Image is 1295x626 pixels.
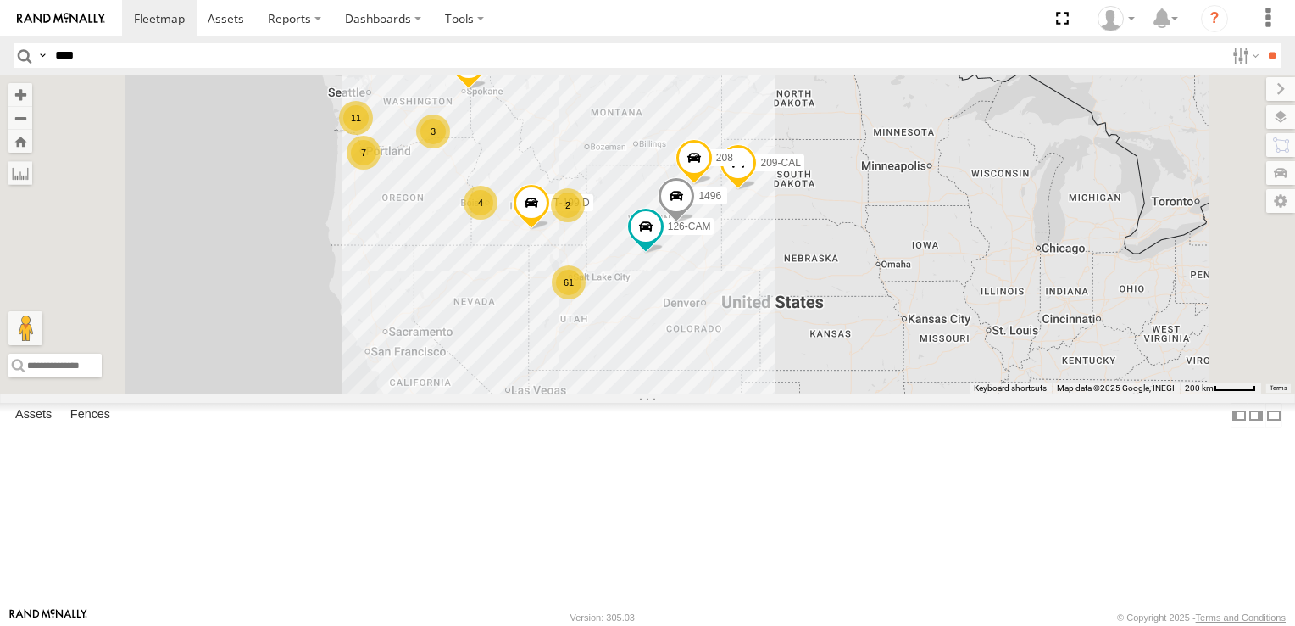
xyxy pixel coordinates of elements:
label: Search Filter Options [1226,43,1262,68]
img: rand-logo.svg [17,13,105,25]
label: Measure [8,161,32,185]
div: 61 [552,265,586,299]
span: 209-CAL [760,156,800,168]
label: Dock Summary Table to the Right [1248,403,1264,428]
span: 208 [716,151,733,163]
div: 3 [416,115,450,148]
div: 7 [347,136,381,170]
div: 11 [339,101,373,135]
div: © Copyright 2025 - [1117,612,1286,623]
button: Map Scale: 200 km per 46 pixels [1180,383,1261,394]
label: Map Settings [1266,189,1295,213]
i: ? [1201,5,1228,32]
button: Zoom in [8,83,32,106]
label: Search Query [36,43,49,68]
label: Assets [7,404,60,428]
label: Hide Summary Table [1265,403,1282,428]
div: Version: 305.03 [570,612,635,623]
span: 200 km [1185,383,1214,393]
a: Terms and Conditions [1196,612,1286,623]
button: Drag Pegman onto the map to open Street View [8,311,42,345]
span: 1496 [698,189,721,201]
label: Dock Summary Table to the Left [1231,403,1248,428]
span: 126-CAM [668,221,711,232]
button: Keyboard shortcuts [974,383,1047,394]
a: Terms [1270,384,1287,391]
div: 2 [551,188,585,222]
div: Heidi Drysdale [1092,6,1141,31]
button: Zoom Home [8,130,32,153]
span: T-199 D [553,197,590,209]
button: Zoom out [8,106,32,130]
a: Visit our Website [9,609,87,626]
div: 4 [464,186,497,220]
label: Fences [62,404,119,428]
span: Map data ©2025 Google, INEGI [1057,383,1175,393]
